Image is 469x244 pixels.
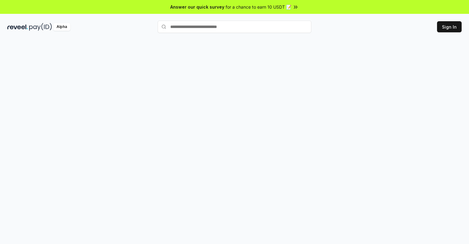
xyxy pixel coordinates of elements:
[437,21,462,32] button: Sign In
[7,23,28,31] img: reveel_dark
[53,23,70,31] div: Alpha
[170,4,224,10] span: Answer our quick survey
[29,23,52,31] img: pay_id
[226,4,291,10] span: for a chance to earn 10 USDT 📝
